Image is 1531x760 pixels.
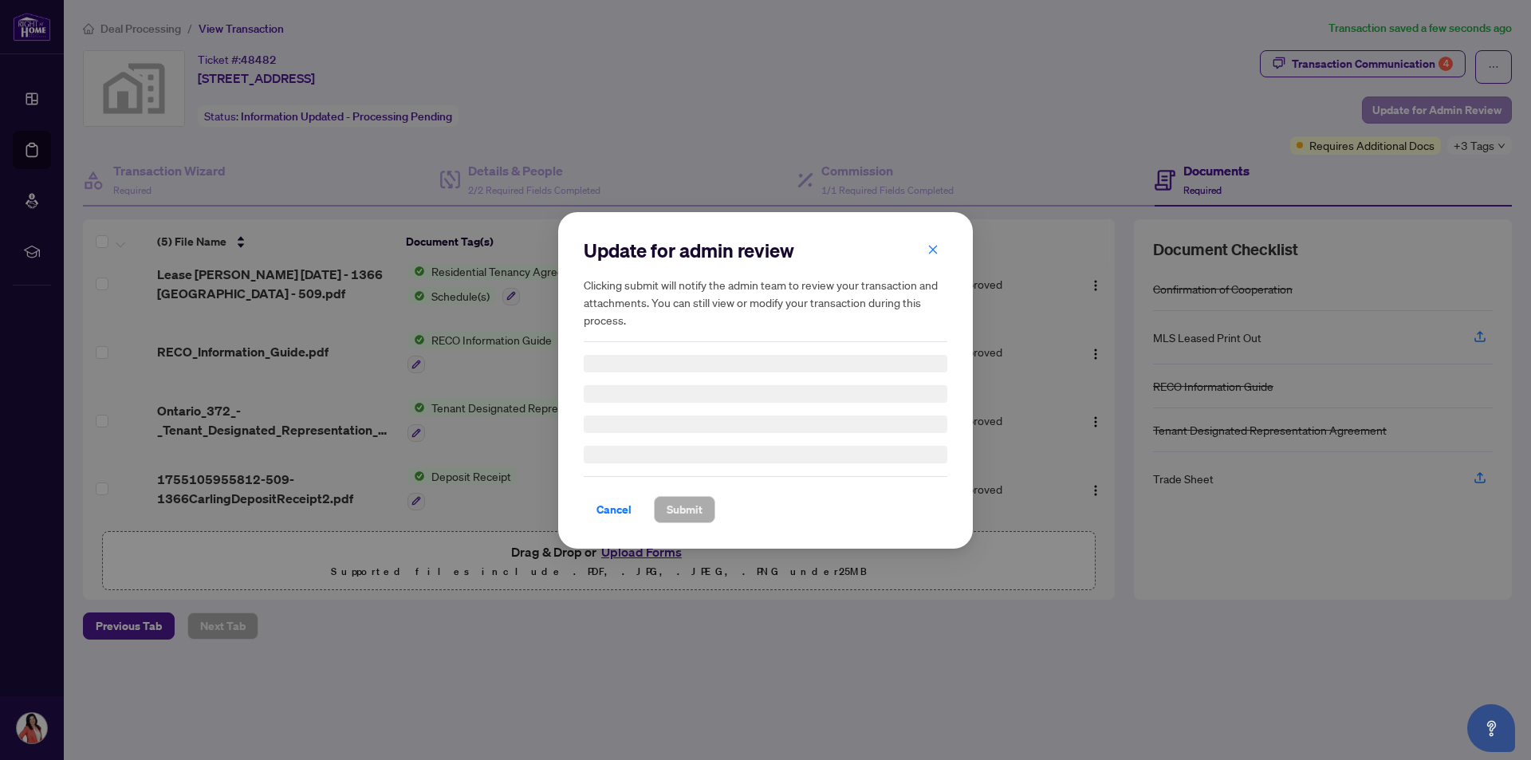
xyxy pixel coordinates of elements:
h5: Clicking submit will notify the admin team to review your transaction and attachments. You can st... [584,276,947,329]
h2: Update for admin review [584,238,947,263]
button: Open asap [1467,704,1515,752]
span: Cancel [596,497,632,522]
span: close [927,243,939,254]
button: Cancel [584,496,644,523]
button: Submit [654,496,715,523]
